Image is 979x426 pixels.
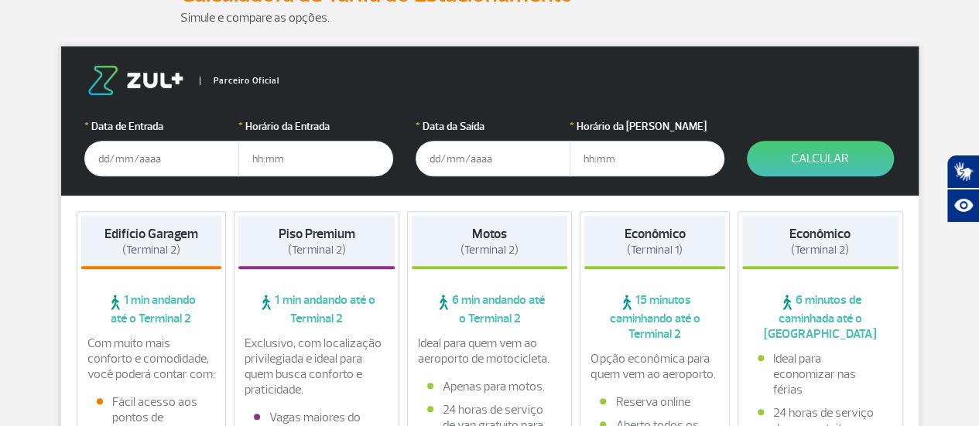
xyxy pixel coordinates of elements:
[427,379,553,394] li: Apenas para motos.
[570,141,724,176] input: hh:mm
[180,9,799,27] p: Simule e compare as opções.
[416,141,570,176] input: dd/mm/aaaa
[946,155,979,223] div: Plugin de acessibilidade da Hand Talk.
[742,292,899,342] span: 6 minutos de caminhada até o [GEOGRAPHIC_DATA]
[472,226,507,242] strong: Motos
[791,243,849,257] span: (Terminal 2)
[84,141,239,176] input: dd/mm/aaaa
[81,292,222,326] span: 1 min andando até o Terminal 2
[238,292,395,326] span: 1 min andando até o Terminal 2
[590,351,719,382] p: Opção econômica para quem vem ao aeroporto.
[200,77,279,85] span: Parceiro Oficial
[747,141,894,176] button: Calcular
[946,155,979,189] button: Abrir tradutor de língua de sinais.
[758,351,883,397] li: Ideal para economizar nas férias
[84,118,239,135] label: Data de Entrada
[104,226,198,242] strong: Edifício Garagem
[287,243,345,257] span: (Terminal 2)
[245,336,389,397] p: Exclusivo, com localização privilegiada e ideal para quem busca conforto e praticidade.
[278,226,354,242] strong: Piso Premium
[122,243,180,257] span: (Terminal 2)
[570,118,724,135] label: Horário da [PERSON_NAME]
[946,189,979,223] button: Abrir recursos assistivos.
[238,141,393,176] input: hh:mm
[87,336,216,382] p: Com muito mais conforto e comodidade, você poderá contar com:
[600,394,710,410] li: Reserva online
[84,66,187,95] img: logo-zul.png
[789,226,851,242] strong: Econômico
[460,243,519,257] span: (Terminal 2)
[627,243,683,257] span: (Terminal 1)
[416,118,570,135] label: Data da Saída
[625,226,686,242] strong: Econômico
[418,336,562,366] p: Ideal para quem vem ao aeroporto de motocicleta.
[238,118,393,135] label: Horário da Entrada
[584,292,725,342] span: 15 minutos caminhando até o Terminal 2
[412,292,568,326] span: 6 min andando até o Terminal 2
